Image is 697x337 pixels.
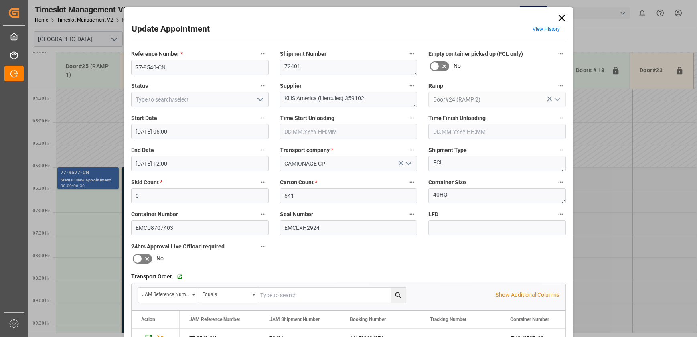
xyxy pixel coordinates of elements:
span: Ramp [428,82,443,90]
textarea: 40HQ [428,188,566,203]
span: Supplier [280,82,302,90]
span: Skid Count [131,178,162,187]
input: DD.MM.YYYY HH:MM [131,156,269,171]
span: Carton Count [280,178,317,187]
span: Booking Number [350,317,386,322]
div: Action [141,317,155,322]
button: Status [258,81,269,91]
button: open menu [253,93,265,106]
textarea: KHS America (Hercules) 359102 [280,92,417,107]
button: Transport company * [407,145,417,155]
button: search button [391,288,406,303]
button: open menu [198,288,258,303]
span: Transport company [280,146,333,154]
span: Start Date [131,114,157,122]
button: open menu [402,158,414,170]
button: Container Size [555,177,566,187]
span: Container Number [131,210,178,219]
span: Time Finish Unloading [428,114,486,122]
input: Type to search/select [428,92,566,107]
input: Type to search [258,288,406,303]
button: Container Number [258,209,269,219]
span: Time Start Unloading [280,114,334,122]
span: Seal Number [280,210,313,219]
span: Tracking Number [430,317,466,322]
div: JAM Reference Number [142,289,189,298]
button: Ramp [555,81,566,91]
span: JAM Shipment Number [269,317,320,322]
a: View History [533,26,560,32]
button: Shipment Number [407,49,417,59]
textarea: 72401 [280,60,417,75]
button: Supplier [407,81,417,91]
span: Shipment Type [428,146,467,154]
span: No [454,62,461,70]
span: Shipment Number [280,50,326,58]
button: Time Finish Unloading [555,113,566,123]
span: Empty container picked up (FCL only) [428,50,523,58]
button: open menu [138,288,198,303]
textarea: FCL [428,156,566,171]
button: Start Date [258,113,269,123]
button: Time Start Unloading [407,113,417,123]
span: End Date [131,146,154,154]
button: Carton Count * [407,177,417,187]
button: open menu [551,93,563,106]
span: Status [131,82,148,90]
input: DD.MM.YYYY HH:MM [131,124,269,139]
button: End Date [258,145,269,155]
span: Container Size [428,178,466,187]
p: Show Additional Columns [496,291,559,299]
span: Container Number [510,317,549,322]
span: Transport Order [131,272,172,281]
input: DD.MM.YYYY HH:MM [428,124,566,139]
span: LFD [428,210,438,219]
button: Skid Count * [258,177,269,187]
button: Empty container picked up (FCL only) [555,49,566,59]
h2: Update Appointment [132,23,210,36]
span: Reference Number [131,50,183,58]
div: Equals [202,289,249,298]
input: DD.MM.YYYY HH:MM [280,124,417,139]
button: 24hrs Approval Live Offload required [258,241,269,252]
span: JAM Reference Number [189,317,240,322]
button: Reference Number * [258,49,269,59]
button: LFD [555,209,566,219]
button: Shipment Type [555,145,566,155]
span: No [156,254,164,263]
span: 24hrs Approval Live Offload required [131,242,225,251]
button: Seal Number [407,209,417,219]
input: Type to search/select [131,92,269,107]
